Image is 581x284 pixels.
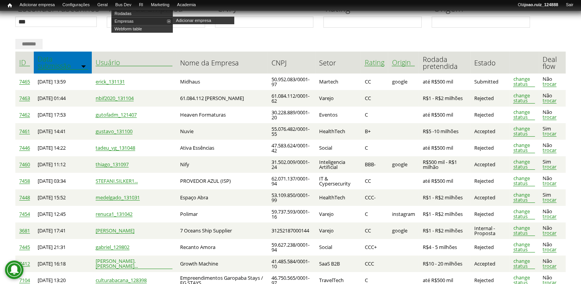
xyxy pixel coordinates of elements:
[34,222,92,239] td: [DATE] 17:41
[19,195,30,200] a: 7448
[513,192,535,203] a: change status
[388,206,419,222] td: instagram
[361,173,388,189] td: CC
[176,90,268,107] td: 61.084.112 [PERSON_NAME]
[19,212,30,217] a: 7454
[539,189,566,206] td: Sim
[539,222,566,239] td: Não
[513,143,535,153] a: change status
[513,126,535,137] a: change status
[135,2,147,8] a: RI
[19,112,30,118] a: 7462
[361,239,388,256] td: CCC+
[93,2,111,8] a: Geral
[34,173,92,189] td: [DATE] 03:34
[470,74,510,90] td: Submitted
[34,107,92,123] td: [DATE] 17:53
[470,140,510,156] td: Rejected
[59,2,94,8] a: Configurações
[268,90,315,107] td: 61.084.112/0001-62
[513,226,535,236] a: change status
[315,140,361,156] td: Social
[19,96,30,101] a: 7463
[513,110,535,120] a: change status
[81,63,86,68] img: ordem crescente
[419,90,470,107] td: R$1 - R$2 milhões
[539,173,566,189] td: Não
[19,278,30,283] a: 7104
[539,107,566,123] td: Não
[315,222,361,239] td: Varejo
[96,212,132,217] a: renuca1_131042
[470,123,510,140] td: Accepted
[268,52,315,74] th: CNPJ
[96,129,132,134] a: gustavo_131100
[470,173,510,189] td: Rejected
[176,173,268,189] td: PROVEDOR AZUL (ISP)
[19,245,30,250] a: 7445
[96,195,140,200] a: medelgado_131031
[268,173,315,189] td: 62.071.137/0001-94
[543,231,556,236] a: trocar
[315,107,361,123] td: Eventos
[419,140,470,156] td: até R$500 mil
[176,52,268,74] th: Nome da Empresa
[38,55,88,70] a: Data submissão
[19,162,30,167] a: 7460
[539,156,566,173] td: Sim
[470,256,510,272] td: Accepted
[19,129,30,134] a: 7461
[543,82,556,87] a: trocar
[419,239,470,256] td: R$4 - 5 milhões
[315,52,361,74] th: Setor
[543,214,556,219] a: trocar
[176,189,268,206] td: Espaço Abra
[543,164,556,170] a: trocar
[539,74,566,90] td: Não
[315,206,361,222] td: Varejo
[470,156,510,173] td: Accepted
[361,222,388,239] td: CC
[388,74,419,90] td: google
[513,159,535,170] a: change status
[96,245,129,250] a: gabriel_129802
[34,123,92,140] td: [DATE] 14:41
[268,222,315,239] td: 31252187000144
[361,107,388,123] td: C
[268,206,315,222] td: 59.737.593/0001-16
[4,2,16,9] a: Início
[268,140,315,156] td: 47.583.624/0001-42
[543,264,556,269] a: trocar
[34,189,92,206] td: [DATE] 15:52
[470,206,510,222] td: Rejected
[34,74,92,90] td: [DATE] 13:59
[315,90,361,107] td: Varejo
[34,256,92,272] td: [DATE] 16:18
[419,256,470,272] td: R$10 - 20 milhões
[388,222,419,239] td: google
[539,239,566,256] td: Não
[361,206,388,222] td: C
[34,90,92,107] td: [DATE] 01:44
[539,140,566,156] td: Não
[470,90,510,107] td: Rejected
[361,256,388,272] td: CCC
[364,59,384,66] a: Rating
[268,156,315,173] td: 31.502.009/0001-24
[268,239,315,256] td: 59.627.238/0001-94
[539,206,566,222] td: Não
[513,176,535,186] a: change status
[562,2,577,8] a: Sair
[513,77,535,87] a: change status
[543,247,556,252] a: trocar
[539,90,566,107] td: Não
[315,239,361,256] td: Social
[96,259,172,269] a: [PERSON_NAME].[PERSON_NAME]...
[539,256,566,272] td: Não
[19,261,30,267] a: 7412
[543,148,556,153] a: trocar
[176,222,268,239] td: 7 Oceans Ship Supplier
[543,181,556,186] a: trocar
[19,145,30,151] a: 7446
[419,107,470,123] td: até R$500 mil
